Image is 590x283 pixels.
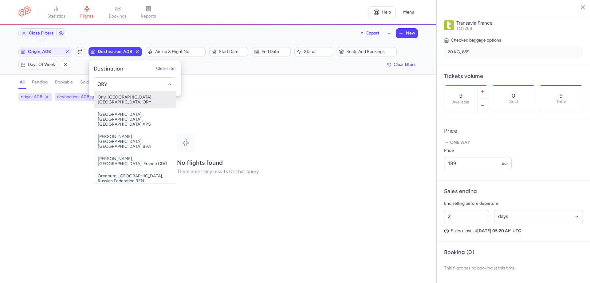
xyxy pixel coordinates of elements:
p: Transavia France [456,20,583,26]
label: Price [444,147,512,154]
button: Menu [399,6,418,18]
p: 9 [560,93,563,99]
p: One way [444,139,583,146]
h5: Destination [94,65,123,72]
button: Destination, ADB [88,47,142,56]
button: Seats and bookings [337,47,397,56]
img: Transavia France logo [444,20,454,30]
a: CitizenPlane red outlined logo [18,6,31,18]
p: Sales close at [444,228,583,234]
h4: bookable [55,79,73,85]
h4: Price [444,127,583,135]
span: Start date [219,49,246,54]
span: [PERSON_NAME], [GEOGRAPHIC_DATA], France CDG [94,153,176,170]
button: New [396,29,418,38]
span: eur [502,161,508,166]
p: This flight has no booking at this time. [444,261,583,276]
h4: all [20,79,25,85]
button: End date [252,47,291,56]
span: flights [80,14,94,19]
h5: Checked baggage options [444,37,583,44]
span: Export [366,31,380,35]
span: Orly, [GEOGRAPHIC_DATA], [GEOGRAPHIC_DATA] ORY [94,91,176,108]
span: New [406,31,415,36]
a: flights [72,6,102,19]
span: Destination, ADB [98,49,132,54]
button: Close Filters [19,29,56,38]
span: Clear filters [394,62,416,67]
span: Orenburg, [GEOGRAPHIC_DATA], Russian Federation REN [94,170,176,187]
span: Status [304,49,331,54]
button: Days of week [18,60,57,69]
p: End selling before departure [444,200,583,207]
span: Help [382,10,391,14]
li: 20 KG, €69 [444,46,583,58]
span: [PERSON_NAME][GEOGRAPHIC_DATA], [GEOGRAPHIC_DATA] BVA [94,131,176,153]
h4: Booking (0) [444,249,474,256]
input: -searchbox [97,81,173,88]
h4: sold out [80,79,96,85]
h4: Sales ending [444,188,477,195]
span: TO3268 [456,26,472,31]
span: End date [262,49,289,54]
span: Seats and bookings [346,49,395,54]
a: statistics [41,6,72,19]
p: Sold [509,99,518,104]
button: Export [356,28,383,38]
button: Start date [209,47,248,56]
a: reports [133,6,164,19]
strong: [DATE] 05:20 AM UTC [477,228,521,233]
span: reports [141,14,156,19]
span: Days of week [28,62,55,67]
span: [GEOGRAPHIC_DATA], [GEOGRAPHIC_DATA], [GEOGRAPHIC_DATA] XPG [94,108,176,131]
span: statistics [47,14,65,19]
label: Available [452,100,469,105]
button: Clear filter [156,67,176,71]
h4: pending [32,79,48,85]
span: Close Filters [29,31,53,36]
h4: Tickets volume [444,73,583,80]
button: Airline & Flight No. [146,47,206,56]
span: bookings [109,14,127,19]
p: 0 [512,93,515,99]
a: Help [368,6,396,18]
input: --- [444,157,512,170]
span: Airline & Flight No. [155,49,203,54]
input: ## [444,210,489,223]
button: Clear filters [385,60,418,69]
p: There aren't any results for that query. [177,169,260,174]
span: destination: ADB [57,94,89,100]
button: Origin, ADB [18,47,72,56]
a: bookings [102,6,133,19]
button: Status [294,47,333,56]
span: origin: ADB [21,94,42,100]
span: Origin, ADB [28,49,62,54]
p: Total [557,99,566,104]
strong: No flights found [177,159,223,166]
